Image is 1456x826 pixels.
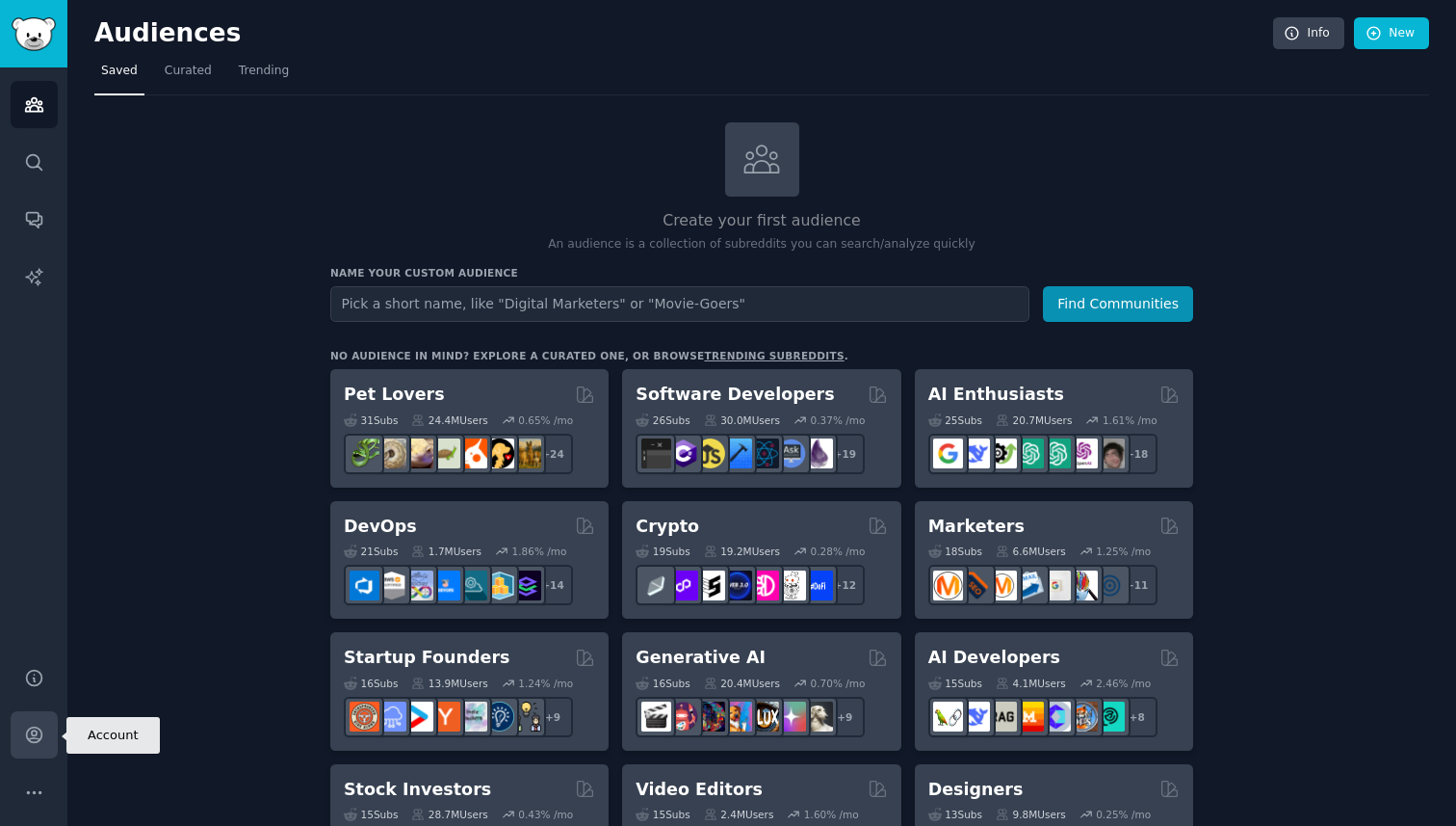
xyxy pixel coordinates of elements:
[987,439,1017,468] img: AItoolsCatalog
[1068,702,1098,732] img: llmops
[377,571,406,600] img: AWS_Certified_Experts
[344,808,398,821] div: 15 Sub s
[1041,702,1071,732] img: OpenSourceAI
[484,702,514,732] img: Entrepreneurship
[987,702,1017,732] img: Rag
[803,571,833,600] img: defi_
[1041,439,1071,468] img: chatgpt_prompts_
[344,545,398,558] div: 21 Sub s
[824,434,865,474] div: + 19
[636,545,689,558] div: 19 Sub s
[668,571,698,600] img: 0xPolygon
[749,439,779,468] img: reactnative
[1014,571,1044,600] img: Emailmarketing
[641,571,671,600] img: ethfinance
[641,439,671,468] img: software
[811,545,866,558] div: 0.28 % /mo
[803,439,833,468] img: elixir
[996,413,1072,427] div: 20.7M Users
[377,439,406,468] img: ballpython
[430,702,460,732] img: ycombinator
[411,545,481,558] div: 1.7M Users
[1068,439,1098,468] img: OpenAIDev
[928,383,1064,407] h2: AI Enthusiasts
[344,413,398,427] div: 31 Sub s
[695,571,725,600] img: ethstaker
[636,413,689,427] div: 26 Sub s
[1095,702,1125,732] img: AIDevelopersSociety
[749,571,779,600] img: defiblockchain
[457,439,487,468] img: cockatiel
[1117,434,1157,474] div: + 18
[636,515,699,539] h2: Crypto
[411,808,487,821] div: 28.7M Users
[350,702,379,732] img: EntrepreneurRideAlong
[928,646,1060,670] h2: AI Developers
[518,413,573,427] div: 0.65 % /mo
[1096,545,1151,558] div: 1.25 % /mo
[928,515,1025,539] h2: Marketers
[996,677,1066,690] div: 4.1M Users
[722,571,752,600] img: web3
[350,439,379,468] img: herpetology
[695,439,725,468] img: learnjavascript
[344,778,491,802] h2: Stock Investors
[239,63,289,80] span: Trending
[101,63,138,80] span: Saved
[1117,565,1157,605] div: + 11
[350,571,379,600] img: azuredevops
[484,571,514,600] img: aws_cdk
[344,646,509,670] h2: Startup Founders
[430,439,460,468] img: turtle
[704,413,780,427] div: 30.0M Users
[1117,697,1157,737] div: + 8
[811,677,866,690] div: 0.70 % /mo
[403,571,433,600] img: Docker_DevOps
[94,18,1273,49] h2: Audiences
[636,677,689,690] div: 16 Sub s
[641,702,671,732] img: aivideo
[377,702,406,732] img: SaaS
[533,565,573,605] div: + 14
[636,383,834,407] h2: Software Developers
[94,56,144,95] a: Saved
[668,439,698,468] img: csharp
[1095,439,1125,468] img: ArtificalIntelligence
[1096,808,1151,821] div: 0.25 % /mo
[749,702,779,732] img: FluxAI
[403,439,433,468] img: leopardgeckos
[704,350,844,361] a: trending subreddits
[804,808,859,821] div: 1.60 % /mo
[158,56,219,95] a: Curated
[803,702,833,732] img: DreamBooth
[533,697,573,737] div: + 9
[811,413,866,427] div: 0.37 % /mo
[330,236,1193,253] p: An audience is a collection of subreddits you can search/analyze quickly
[12,17,56,51] img: GummySearch logo
[344,515,417,539] h2: DevOps
[1095,571,1125,600] img: OnlineMarketing
[511,571,541,600] img: PlatformEngineers
[636,808,689,821] div: 15 Sub s
[344,383,445,407] h2: Pet Lovers
[1103,413,1157,427] div: 1.61 % /mo
[704,677,780,690] div: 20.4M Users
[330,209,1193,233] h2: Create your first audience
[1096,677,1151,690] div: 2.46 % /mo
[722,702,752,732] img: sdforall
[960,571,990,600] img: bigseo
[928,808,982,821] div: 13 Sub s
[722,439,752,468] img: iOSProgramming
[996,545,1066,558] div: 6.6M Users
[996,808,1066,821] div: 9.8M Users
[1068,571,1098,600] img: MarketingResearch
[933,571,963,600] img: content_marketing
[960,702,990,732] img: DeepSeek
[512,545,567,558] div: 1.86 % /mo
[330,266,1193,280] h3: Name your custom audience
[776,439,806,468] img: AskComputerScience
[987,571,1017,600] img: AskMarketing
[232,56,296,95] a: Trending
[533,434,573,474] div: + 24
[704,808,774,821] div: 2.4M Users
